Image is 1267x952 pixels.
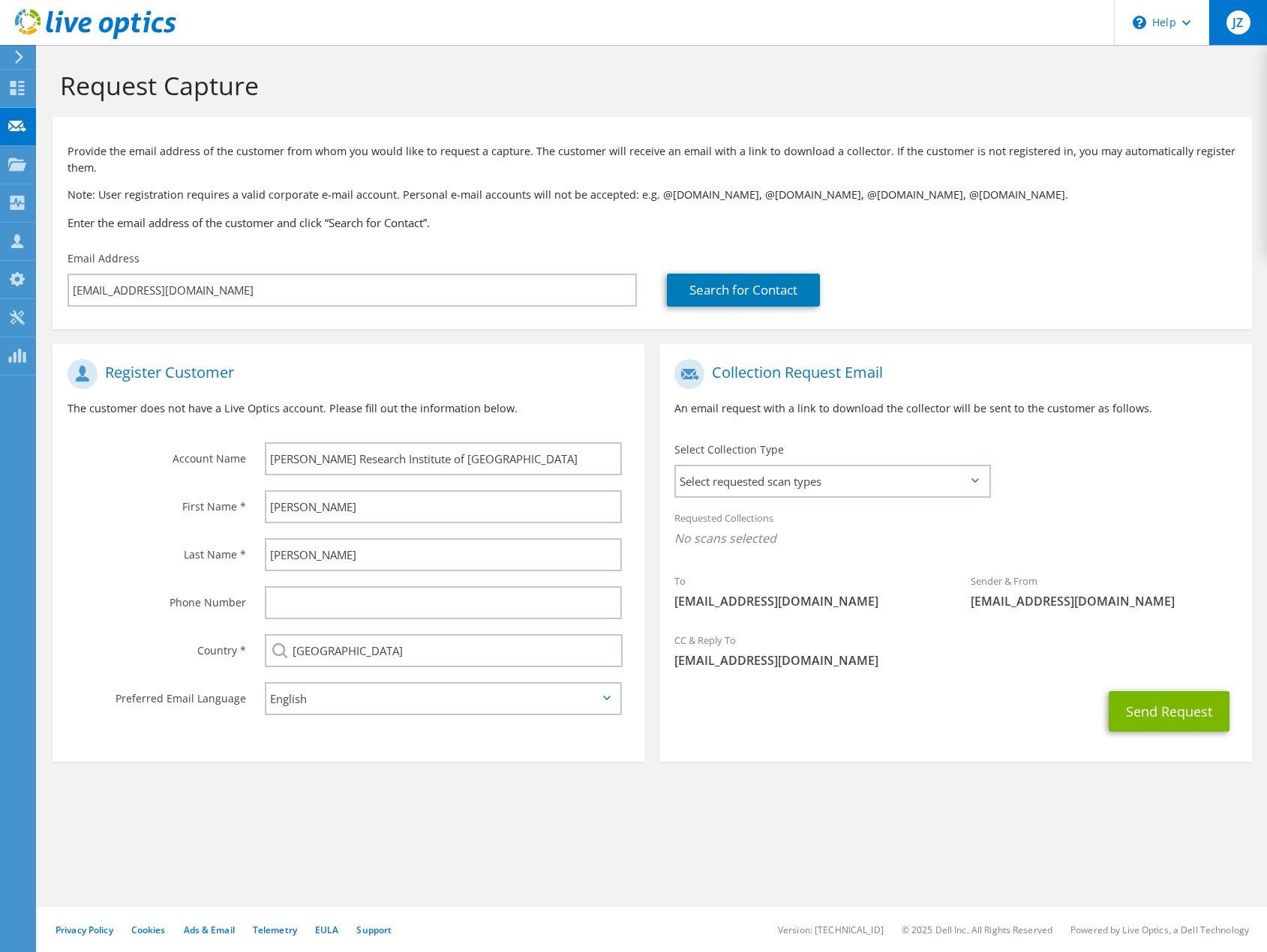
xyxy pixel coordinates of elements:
label: Preferred Email Language [68,682,246,706]
p: Provide the email address of the customer from whom you would like to request a capture. The cust... [68,143,1237,176]
a: EULA [315,924,338,936]
span: No scans selected [674,530,1236,546]
label: Last Name * [68,538,246,562]
li: Powered by Live Optics, a Dell Technology [1070,924,1249,936]
div: To [659,565,956,617]
a: Support [356,924,392,936]
li: Version: [TECHNICAL_ID] [778,924,884,936]
a: Cookies [131,924,166,936]
div: Requested Collections [659,502,1251,558]
span: JZ [1226,10,1250,34]
li: © 2025 Dell Inc. All Rights Reserved [902,924,1052,936]
a: Ads & Email [184,924,235,936]
span: Select requested scan types [676,466,988,496]
label: First Name * [68,490,246,514]
p: An email request with a link to download the collector will be sent to the customer as follows. [674,400,1236,417]
a: Search for Contact [667,274,820,307]
h1: Collection Request Email [674,359,1229,389]
a: Privacy Policy [56,924,113,936]
span: [EMAIL_ADDRESS][DOMAIN_NAME] [674,652,1236,669]
label: Account Name [68,442,246,466]
label: Select Collection Type [674,442,784,457]
svg: \n [1133,16,1146,29]
div: Sender & From [956,565,1252,617]
h3: Enter the email address of the customer and click “Search for Contact”. [68,214,1237,231]
a: Telemetry [253,924,297,936]
label: Email Address [68,251,140,266]
span: [EMAIL_ADDRESS][DOMAIN_NAME] [674,593,941,609]
p: Note: User registration requires a valid corporate e-mail account. Personal e-mail accounts will ... [68,187,1237,203]
span: [EMAIL_ADDRESS][DOMAIN_NAME] [971,593,1237,609]
p: The customer does not have a Live Optics account. Please fill out the information below. [68,400,629,417]
h1: Register Customer [68,359,622,389]
button: Send Request [1109,691,1229,732]
label: Country * [68,634,246,658]
div: CC & Reply To [659,624,1251,676]
h1: Request Capture [60,70,1237,101]
label: Phone Number [68,586,246,610]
